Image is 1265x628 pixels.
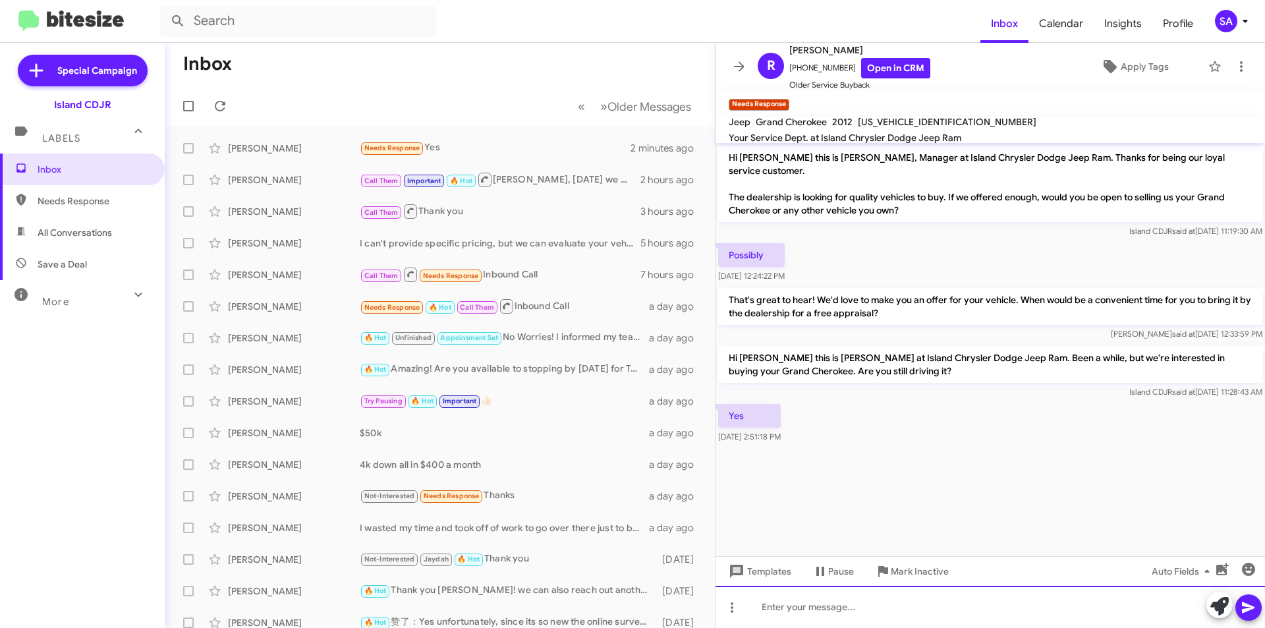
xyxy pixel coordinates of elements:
[460,303,494,312] span: Call Them
[649,521,704,534] div: a day ago
[718,146,1262,222] p: Hi [PERSON_NAME] this is [PERSON_NAME], Manager at Island Chrysler Dodge Jeep Ram. Thanks for bei...
[802,559,864,583] button: Pause
[789,58,930,78] span: [PHONE_NUMBER]
[364,555,415,563] span: Not-Interested
[716,559,802,583] button: Templates
[656,585,704,598] div: [DATE]
[228,300,360,313] div: [PERSON_NAME]
[756,116,827,128] span: Grand Cherokee
[228,521,360,534] div: [PERSON_NAME]
[228,363,360,376] div: [PERSON_NAME]
[228,237,360,250] div: [PERSON_NAME]
[360,426,649,440] div: $50k
[718,271,785,281] span: [DATE] 12:24:22 PM
[789,78,930,92] span: Older Service Buyback
[228,458,360,471] div: [PERSON_NAME]
[38,226,112,239] span: All Conversations
[656,553,704,566] div: [DATE]
[1028,5,1094,43] a: Calendar
[1172,226,1195,236] span: said at
[424,492,480,500] span: Needs Response
[228,173,360,186] div: [PERSON_NAME]
[411,397,434,405] span: 🔥 Hot
[649,426,704,440] div: a day ago
[1067,55,1202,78] button: Apply Tags
[861,58,930,78] a: Open in CRM
[360,140,631,156] div: Yes
[570,93,593,120] button: Previous
[364,492,415,500] span: Not-Interested
[360,521,649,534] div: I wasted my time and took off of work to go over there just to be there for 15mins to tell me $10...
[1111,329,1262,339] span: [PERSON_NAME] [DATE] 12:33:59 PM
[38,258,87,271] span: Save a Deal
[228,205,360,218] div: [PERSON_NAME]
[38,163,150,176] span: Inbox
[600,98,607,115] span: »
[228,395,360,408] div: [PERSON_NAME]
[891,559,949,583] span: Mark Inactive
[54,98,111,111] div: Island CDJR
[360,552,656,567] div: Thank you
[649,395,704,408] div: a day ago
[1129,226,1262,236] span: Island CDJR [DATE] 11:19:30 AM
[364,208,399,217] span: Call Them
[729,99,789,111] small: Needs Response
[183,53,232,74] h1: Inbox
[360,488,649,503] div: Thanks
[360,237,640,250] div: I can't provide specific pricing, but we can evaluate your vehicle to give you the best offer. Wo...
[360,393,649,409] div: 👍🏻
[767,55,775,76] span: R
[360,330,649,345] div: No Worries! I informed my team mates and they are all ready for your arrival!
[228,268,360,281] div: [PERSON_NAME]
[228,331,360,345] div: [PERSON_NAME]
[718,243,785,267] p: Possibly
[1204,10,1251,32] button: SA
[1152,5,1204,43] a: Profile
[443,397,477,405] span: Important
[649,458,704,471] div: a day ago
[1141,559,1225,583] button: Auto Fields
[571,93,699,120] nav: Page navigation example
[228,553,360,566] div: [PERSON_NAME]
[360,362,649,377] div: Amazing! Are you available to stopping by [DATE] for Test drive?
[729,132,961,144] span: Your Service Dept. at Island Chrysler Dodge Jeep Ram
[429,303,451,312] span: 🔥 Hot
[360,203,640,219] div: Thank you
[364,271,399,280] span: Call Them
[640,237,704,250] div: 5 hours ago
[364,586,387,595] span: 🔥 Hot
[789,42,930,58] span: [PERSON_NAME]
[228,426,360,440] div: [PERSON_NAME]
[718,432,781,442] span: [DATE] 2:51:18 PM
[18,55,148,86] a: Special Campaign
[228,585,360,598] div: [PERSON_NAME]
[649,331,704,345] div: a day ago
[364,397,403,405] span: Try Pausing
[364,365,387,374] span: 🔥 Hot
[607,100,691,114] span: Older Messages
[159,5,436,37] input: Search
[828,559,854,583] span: Pause
[360,266,640,283] div: Inbound Call
[440,333,498,342] span: Appointment Set
[360,298,649,314] div: Inbound Call
[864,559,959,583] button: Mark Inactive
[718,404,781,428] p: Yes
[364,303,420,312] span: Needs Response
[364,618,387,627] span: 🔥 Hot
[649,363,704,376] div: a day ago
[980,5,1028,43] a: Inbox
[640,173,704,186] div: 2 hours ago
[423,271,479,280] span: Needs Response
[364,333,387,342] span: 🔥 Hot
[42,132,80,144] span: Labels
[450,177,472,185] span: 🔥 Hot
[718,288,1262,325] p: That's great to hear! We'd love to make you an offer for your vehicle. When would be a convenient...
[858,116,1036,128] span: [US_VEHICLE_IDENTIFICATION_NUMBER]
[1152,559,1215,583] span: Auto Fields
[1094,5,1152,43] a: Insights
[649,490,704,503] div: a day ago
